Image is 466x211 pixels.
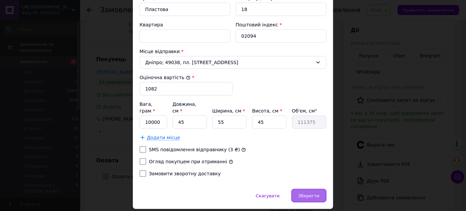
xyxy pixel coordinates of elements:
label: Квартира [140,22,163,27]
div: Місце відправки [140,48,326,55]
label: Довжина, см [173,101,197,114]
label: SMS повідомлення відправнику (3 ₴) [149,147,240,152]
div: Об'єм, см³ [292,108,326,114]
label: Ширина, см [212,108,245,114]
label: Вага, грам [140,101,155,114]
span: Скасувати [256,193,279,198]
label: Поштовий індекс [236,22,278,27]
label: Замовити зворотну доставку [149,171,221,176]
span: Дніпро; 49038, пл. [STREET_ADDRESS] [145,59,313,66]
label: Висота, см [252,108,282,114]
span: Додати місце [147,135,180,141]
span: Зберегти [298,193,319,198]
label: Огляд покупцем при отриманні [149,159,227,164]
label: Оціночна вартість [140,75,191,80]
